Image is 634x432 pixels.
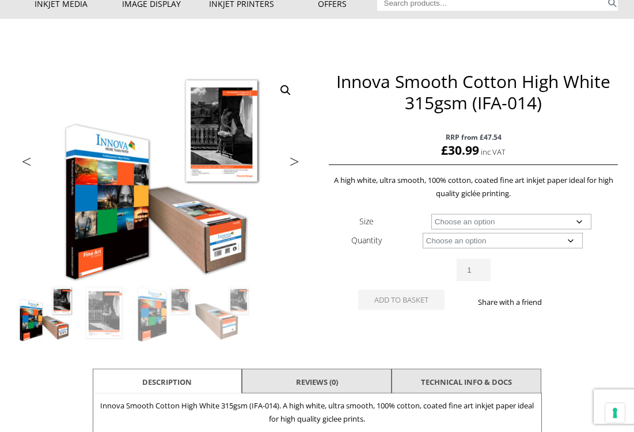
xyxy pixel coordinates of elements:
[329,131,618,144] span: RRP from £47.54
[574,297,583,307] img: email sharing button
[275,80,296,101] a: View full-screen image gallery
[351,235,382,246] label: Quantity
[605,403,625,423] button: Your consent preferences for tracking technologies
[16,71,305,284] img: Innova Smooth Cotton High White 315gsm (IFA-014)
[421,372,512,393] a: TECHNICAL INFO & DOCS
[473,296,546,309] p: Share with a friend
[142,372,192,393] a: Description
[17,285,74,342] img: Innova Smooth Cotton High White 315gsm (IFA-014)
[134,285,192,342] img: Innova Smooth Cotton High White 315gsm (IFA-014) - Image 3
[75,285,133,342] img: Innova Smooth Cotton High White 315gsm (IFA-014) - Image 2
[296,372,338,393] a: Reviews (0)
[441,142,479,158] bdi: 30.99
[457,259,490,281] input: Product quantity
[560,297,569,307] img: twitter sharing button
[441,142,448,158] span: £
[358,290,445,310] button: Add to basket
[193,285,251,342] img: Innova Smooth Cotton High White 315gsm (IFA-014) - Image 4
[546,297,555,307] img: facebook sharing button
[99,399,536,426] p: Innova Smooth Cotton High White 315gsm (IFA-014). A high white, ultra smooth, 100% cotton, coated...
[329,174,618,200] p: A high white, ultra smooth, 100% cotton, coated fine art inkjet paper ideal for high quality gicl...
[329,71,618,113] h1: Innova Smooth Cotton High White 315gsm (IFA-014)
[359,216,374,227] label: Size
